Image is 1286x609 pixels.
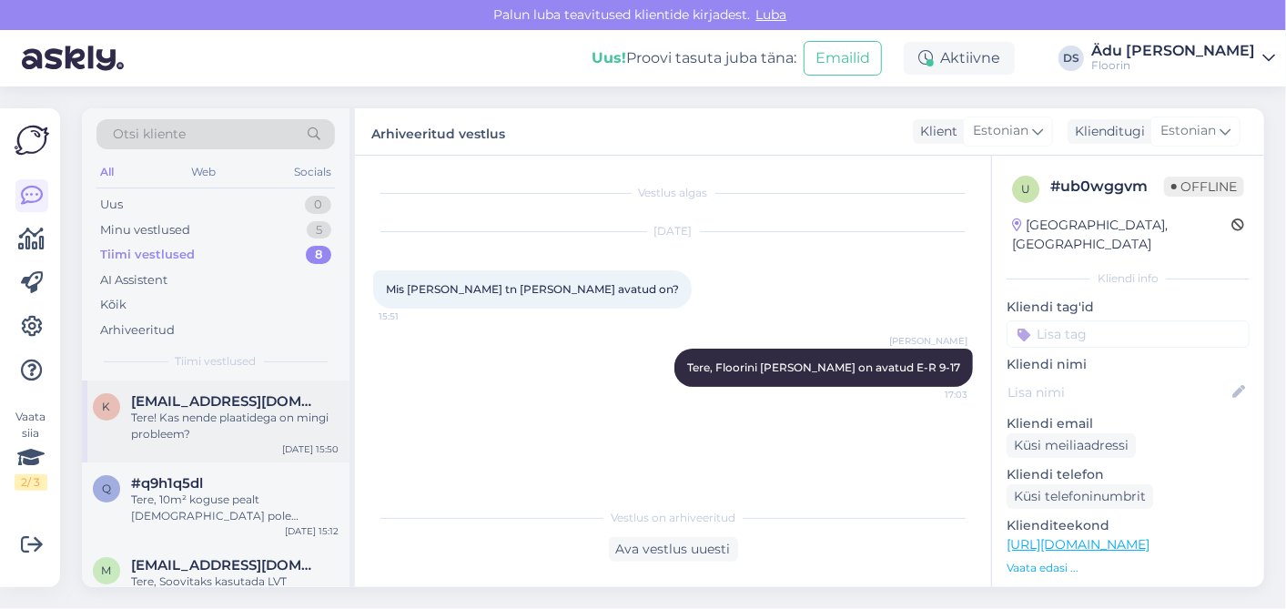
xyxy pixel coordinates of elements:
span: Otsi kliente [113,125,186,144]
span: 17:03 [899,388,967,401]
img: Askly Logo [15,123,49,157]
div: Uus [100,196,123,214]
div: DS [1058,46,1084,71]
p: Kliendi nimi [1007,355,1250,374]
div: Minu vestlused [100,221,190,239]
div: Floorin [1091,58,1255,73]
a: Ädu [PERSON_NAME]Floorin [1091,44,1275,73]
div: All [96,160,117,184]
div: AI Assistent [100,271,167,289]
span: Estonian [1160,121,1216,141]
div: Klient [913,122,957,141]
span: #q9h1q5dl [131,475,203,492]
div: Arhiveeritud [100,321,175,340]
span: u [1021,182,1030,196]
div: Vestlus algas [373,185,973,201]
p: Vaata edasi ... [1007,560,1250,576]
div: 2 / 3 [15,474,47,491]
div: Kõik [100,296,127,314]
div: Socials [290,160,335,184]
span: m [102,563,112,577]
div: Küsi meiliaadressi [1007,433,1136,458]
p: Kliendi tag'id [1007,298,1250,317]
span: maellebeck.may@gmail.com [131,557,320,573]
button: Emailid [804,41,882,76]
div: [DATE] 15:50 [282,442,339,456]
span: Offline [1164,177,1244,197]
div: 8 [306,246,331,264]
div: Ava vestlus uuesti [609,537,738,562]
span: kairimyyrsepp@gmail.com [131,393,320,410]
div: Vaata siia [15,409,47,491]
span: Tere, Floorini [PERSON_NAME] on avatud E-R 9-17 [687,360,960,374]
div: # ub0wggvm [1050,176,1164,198]
div: Tere, 10m² koguse pealt [DEMOGRAPHIC_DATA] pole võimalik teha. Tellimuse saate vormistada Floorin... [131,492,339,524]
span: Mis [PERSON_NAME] tn [PERSON_NAME] avatud on? [386,282,679,296]
span: [PERSON_NAME] [889,334,967,348]
a: [URL][DOMAIN_NAME] [1007,536,1149,553]
label: Arhiveeritud vestlus [371,119,505,144]
div: Kliendi info [1007,270,1250,287]
span: 15:51 [379,310,447,323]
span: q [102,482,111,495]
div: Klienditugi [1068,122,1145,141]
div: 0 [305,196,331,214]
div: Tiimi vestlused [100,246,195,264]
div: Tere, Soovitaks kasutada LVT põrandakatet , Floorini tootevaliku leiate [URL][DOMAIN_NAME] [131,573,339,606]
p: Klienditeekond [1007,516,1250,535]
span: Luba [751,6,793,23]
span: Vestlus on arhiveeritud [611,510,735,526]
div: Aktiivne [904,42,1015,75]
p: Operatsioonisüsteem [1007,584,1250,603]
div: [DATE] [373,223,973,239]
div: [DATE] 15:12 [285,524,339,538]
div: Küsi telefoninumbrit [1007,484,1153,509]
input: Lisa tag [1007,320,1250,348]
span: Tiimi vestlused [176,353,257,370]
span: k [103,400,111,413]
p: Kliendi telefon [1007,465,1250,484]
p: Kliendi email [1007,414,1250,433]
input: Lisa nimi [1008,382,1229,402]
b: Uus! [592,49,626,66]
div: 5 [307,221,331,239]
div: [GEOGRAPHIC_DATA], [GEOGRAPHIC_DATA] [1012,216,1231,254]
div: Tere! Kas nende plaatidega on mingi probleem? [131,410,339,442]
div: Web [188,160,220,184]
div: Ädu [PERSON_NAME] [1091,44,1255,58]
div: Proovi tasuta juba täna: [592,47,796,69]
span: Estonian [973,121,1028,141]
